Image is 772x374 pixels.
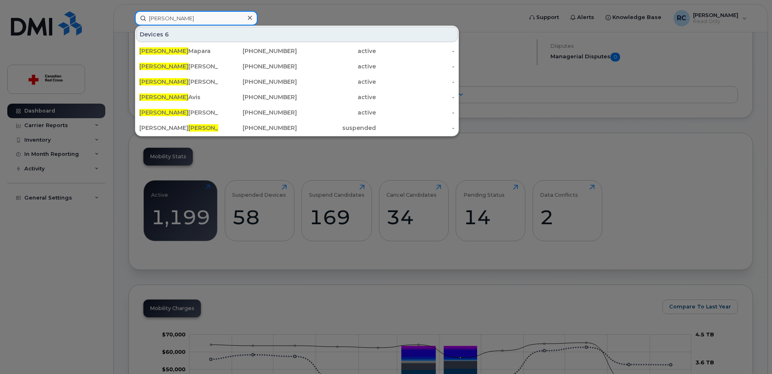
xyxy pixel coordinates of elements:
[139,62,218,70] div: [PERSON_NAME]
[218,108,297,117] div: [PHONE_NUMBER]
[165,30,169,38] span: 6
[136,121,458,135] a: [PERSON_NAME][PERSON_NAME][PHONE_NUMBER]suspended-
[297,93,376,101] div: active
[139,47,218,55] div: Mapara
[218,62,297,70] div: [PHONE_NUMBER]
[376,47,455,55] div: -
[376,93,455,101] div: -
[218,124,297,132] div: [PHONE_NUMBER]
[136,59,458,74] a: [PERSON_NAME][PERSON_NAME][PHONE_NUMBER]active-
[376,124,455,132] div: -
[136,74,458,89] a: [PERSON_NAME][PERSON_NAME][PHONE_NUMBER]active-
[139,109,188,116] span: [PERSON_NAME]
[139,63,188,70] span: [PERSON_NAME]
[136,27,458,42] div: Devices
[297,62,376,70] div: active
[188,124,237,132] span: [PERSON_NAME]
[297,78,376,86] div: active
[136,44,458,58] a: [PERSON_NAME]Mapara[PHONE_NUMBER]active-
[139,124,218,132] div: [PERSON_NAME]
[139,47,188,55] span: [PERSON_NAME]
[139,93,188,101] span: [PERSON_NAME]
[376,108,455,117] div: -
[297,124,376,132] div: suspended
[218,47,297,55] div: [PHONE_NUMBER]
[218,93,297,101] div: [PHONE_NUMBER]
[139,78,218,86] div: [PERSON_NAME]
[297,47,376,55] div: active
[136,105,458,120] a: [PERSON_NAME][PERSON_NAME][PHONE_NUMBER]active-
[139,108,218,117] div: [PERSON_NAME]
[376,78,455,86] div: -
[218,78,297,86] div: [PHONE_NUMBER]
[136,90,458,104] a: [PERSON_NAME]Avis[PHONE_NUMBER]active-
[139,93,218,101] div: Avis
[376,62,455,70] div: -
[135,11,258,25] input: Find something...
[297,108,376,117] div: active
[139,78,188,85] span: [PERSON_NAME]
